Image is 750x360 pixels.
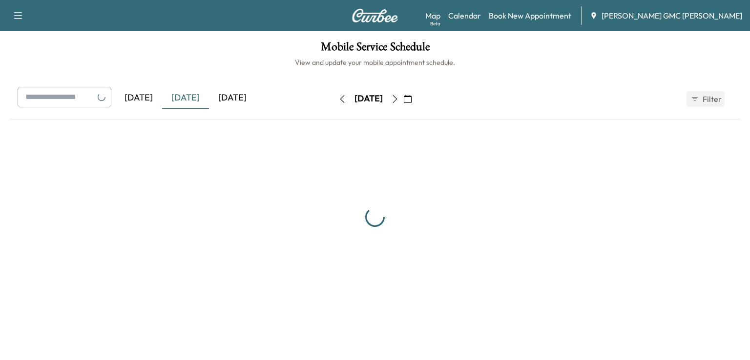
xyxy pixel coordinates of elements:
div: [DATE] [354,93,383,105]
span: Filter [703,93,720,105]
div: [DATE] [209,87,256,109]
h6: View and update your mobile appointment schedule. [10,58,740,67]
span: [PERSON_NAME] GMC [PERSON_NAME] [602,10,742,21]
div: [DATE] [162,87,209,109]
a: Calendar [448,10,481,21]
img: Curbee Logo [352,9,398,22]
div: Beta [430,20,440,27]
a: Book New Appointment [489,10,571,21]
a: MapBeta [425,10,440,21]
div: [DATE] [115,87,162,109]
button: Filter [687,91,725,107]
h1: Mobile Service Schedule [10,41,740,58]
